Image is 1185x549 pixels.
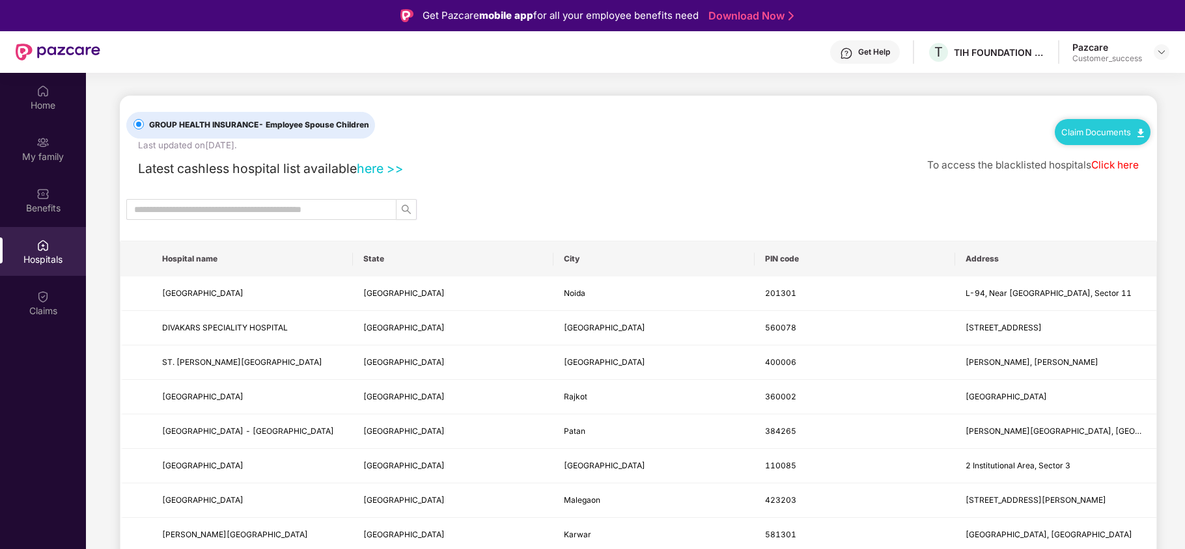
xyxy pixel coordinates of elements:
span: 581301 [765,529,796,539]
span: 110085 [765,461,796,470]
td: Gujarat [353,380,554,414]
td: Noida [553,276,755,311]
span: [GEOGRAPHIC_DATA] [162,392,244,401]
span: Address [966,254,1146,264]
th: Address [955,241,1156,276]
a: here >> [357,161,404,176]
span: 2 Institutional Area, Sector 3 [966,461,1070,470]
td: 313 PLOT NO 70/3 2 ND FLOOR SHREE SANKET EMPIRE, BEHIND DISTRICT COURT [955,483,1156,518]
td: Maharashtra [353,483,554,518]
td: Kilachand Center, Station Road [955,414,1156,449]
span: [GEOGRAPHIC_DATA] [564,461,645,470]
span: DIVAKARS SPECIALITY HOSPITAL [162,323,288,332]
img: svg+xml;base64,PHN2ZyBpZD0iSG9tZSIgeG1sbnM9Imh0dHA6Ly93d3cudzMub3JnLzIwMDAvc3ZnIiB3aWR0aD0iMjAiIG... [36,85,49,98]
th: PIN code [755,241,956,276]
span: Karwar [564,529,591,539]
td: Delhi [353,449,554,483]
span: Latest cashless hospital list available [138,161,357,176]
span: [GEOGRAPHIC_DATA] [363,461,445,470]
td: AGRAWAL HOSPITAL - PATAN [152,414,353,449]
span: [GEOGRAPHIC_DATA] [363,288,445,298]
img: svg+xml;base64,PHN2ZyBpZD0iSG9zcGl0YWxzIiB4bWxucz0iaHR0cDovL3d3dy53My5vcmcvMjAwMC9zdmciIHdpZHRoPS... [36,239,49,252]
span: 384265 [765,426,796,436]
td: 2nd Floor Shri Ram Complex, Kothariya Road [955,380,1156,414]
span: 400006 [765,357,796,367]
strong: mobile app [479,9,533,21]
span: [GEOGRAPHIC_DATA] [363,529,445,539]
span: [STREET_ADDRESS][PERSON_NAME] [966,495,1106,505]
img: Stroke [788,9,794,23]
img: svg+xml;base64,PHN2ZyB3aWR0aD0iMjAiIGhlaWdodD0iMjAiIHZpZXdCb3g9IjAgMCAyMCAyMCIgZmlsbD0ibm9uZSIgeG... [36,136,49,149]
span: 423203 [765,495,796,505]
span: [GEOGRAPHIC_DATA] [363,495,445,505]
span: Hospital name [162,254,342,264]
td: J Mehta, Malbar Hill [955,345,1156,380]
a: Click here [1091,159,1139,171]
span: 560078 [765,323,796,332]
img: Logo [400,9,413,22]
img: svg+xml;base64,PHN2ZyBpZD0iQmVuZWZpdHMiIHhtbG5zPSJodHRwOi8vd3d3LnczLm9yZy8yMDAwL3N2ZyIgd2lkdGg9Ij... [36,187,49,200]
td: Malegaon [553,483,755,518]
span: [GEOGRAPHIC_DATA] [564,323,645,332]
span: [GEOGRAPHIC_DATA] [162,461,244,470]
td: Mumbai [553,345,755,380]
span: T [934,44,943,60]
span: GROUP HEALTH INSURANCE [144,119,374,131]
span: [GEOGRAPHIC_DATA] [363,392,445,401]
div: Get Pazcare for all your employee benefits need [423,8,699,23]
div: TIH FOUNDATION FOR IOT AND IOE [954,46,1045,59]
td: Uttar Pradesh [353,276,554,311]
td: Patan [553,414,755,449]
span: [GEOGRAPHIC_DATA] [363,426,445,436]
th: City [553,241,755,276]
td: KHUSHEE EYE HOSPITAL LASER CENTER [152,380,353,414]
img: svg+xml;base64,PHN2ZyBpZD0iSGVscC0zMngzMiIgeG1sbnM9Imh0dHA6Ly93d3cudzMub3JnLzIwMDAvc3ZnIiB3aWR0aD... [840,47,853,60]
span: search [397,204,416,215]
span: [PERSON_NAME][GEOGRAPHIC_DATA] [162,529,308,539]
span: Malegaon [564,495,600,505]
th: State [353,241,554,276]
td: Rajkot [553,380,755,414]
img: svg+xml;base64,PHN2ZyB4bWxucz0iaHR0cDovL3d3dy53My5vcmcvMjAwMC9zdmciIHdpZHRoPSIxMC40IiBoZWlnaHQ9Ij... [1137,129,1144,137]
span: [GEOGRAPHIC_DATA] [162,288,244,298]
td: DIVAKARS SPECIALITY HOSPITAL [152,311,353,345]
td: INDU MEMORIAL HOSPITAL [152,483,353,518]
td: ST. ELIZABETH S HOSPITAL [152,345,353,380]
span: L-94, Near [GEOGRAPHIC_DATA], Sector 11 [966,288,1132,298]
span: [GEOGRAPHIC_DATA] [564,357,645,367]
td: 2 Institutional Area, Sector 3 [955,449,1156,483]
a: Download Now [708,9,790,23]
a: Claim Documents [1061,127,1144,137]
span: 360002 [765,392,796,401]
span: To access the blacklisted hospitals [927,159,1091,171]
td: METRO HOSPITAL AND HEART INSTITUTE [152,276,353,311]
div: Pazcare [1072,41,1142,53]
img: New Pazcare Logo [16,44,100,60]
img: svg+xml;base64,PHN2ZyBpZD0iRHJvcGRvd24tMzJ4MzIiIHhtbG5zPSJodHRwOi8vd3d3LnczLm9yZy8yMDAwL3N2ZyIgd2... [1156,47,1167,57]
td: JAIPUR GOLDEN HOSPITAL [152,449,353,483]
span: 201301 [765,288,796,298]
span: [GEOGRAPHIC_DATA] - [GEOGRAPHIC_DATA] [162,426,334,436]
span: [GEOGRAPHIC_DATA] [363,357,445,367]
span: [STREET_ADDRESS] [966,323,1042,332]
span: Rajkot [564,392,587,401]
td: No 220, 9th Cross Road, 2nd Phase, J P Nagar [955,311,1156,345]
span: [GEOGRAPHIC_DATA] [966,392,1047,401]
td: Gujarat [353,414,554,449]
span: [GEOGRAPHIC_DATA] [162,495,244,505]
span: Patan [564,426,585,436]
button: search [396,199,417,220]
div: Get Help [858,47,890,57]
td: L-94, Near Punjab National Bank, Sector 11 [955,276,1156,311]
div: Customer_success [1072,53,1142,64]
span: [PERSON_NAME], [PERSON_NAME] [966,357,1098,367]
span: - Employee Spouse Children [258,120,369,129]
td: Karnataka [353,311,554,345]
span: [GEOGRAPHIC_DATA], [GEOGRAPHIC_DATA] [966,529,1132,539]
span: [GEOGRAPHIC_DATA] [363,323,445,332]
span: Noida [564,288,585,298]
img: svg+xml;base64,PHN2ZyBpZD0iQ2xhaW0iIHhtbG5zPSJodHRwOi8vd3d3LnczLm9yZy8yMDAwL3N2ZyIgd2lkdGg9IjIwIi... [36,290,49,303]
div: Last updated on [DATE] . [138,139,237,152]
td: Maharashtra [353,345,554,380]
td: Bangalore [553,311,755,345]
